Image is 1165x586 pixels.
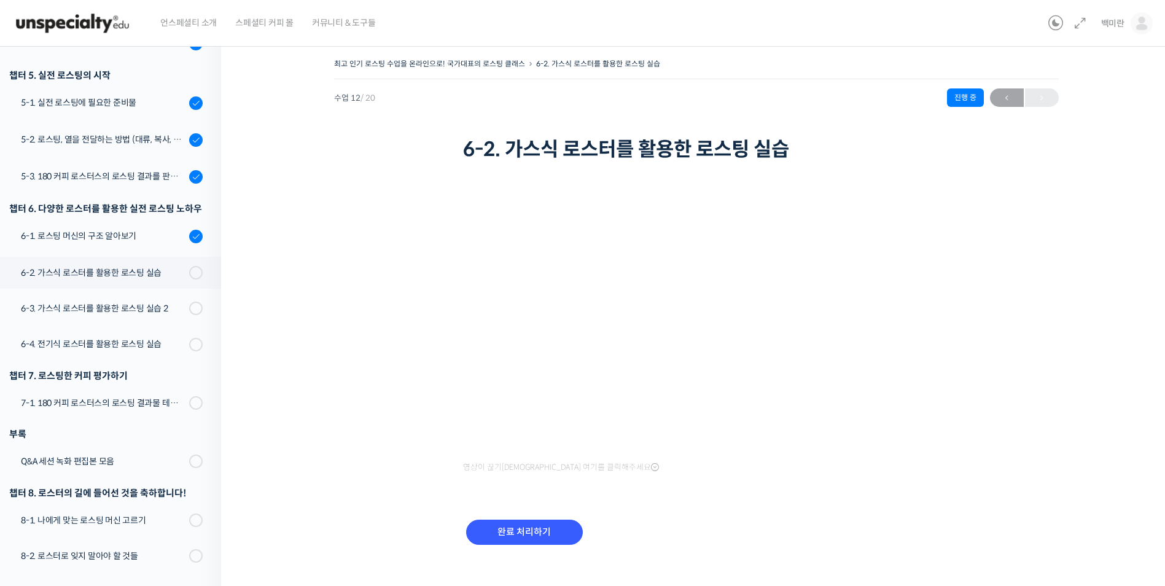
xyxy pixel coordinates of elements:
a: 홈 [4,389,81,420]
span: 대화 [112,408,127,418]
span: 설정 [190,408,205,418]
span: 홈 [39,408,46,418]
a: 대화 [81,389,158,420]
a: 설정 [158,389,236,420]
